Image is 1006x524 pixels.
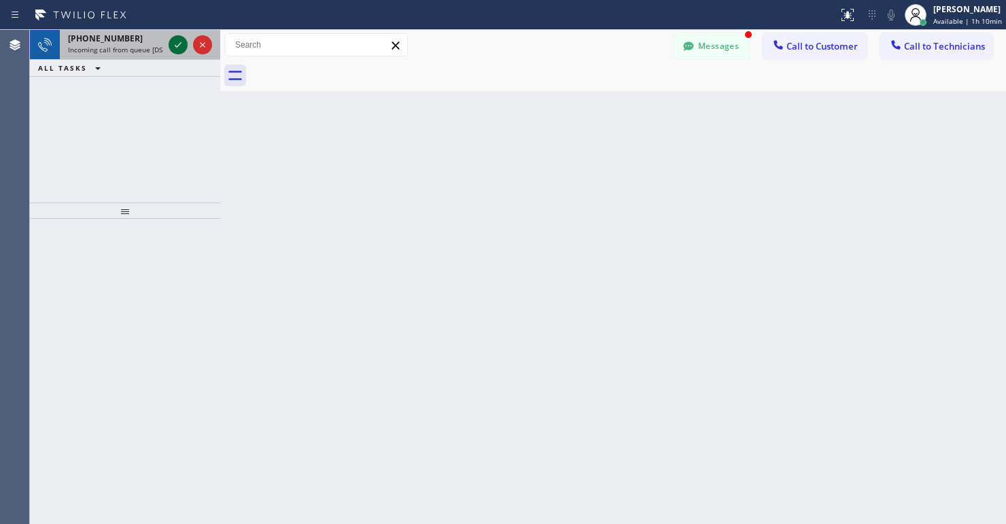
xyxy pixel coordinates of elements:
[68,45,172,54] span: Incoming call from queue [DSRs]
[193,35,212,54] button: Reject
[225,34,407,56] input: Search
[763,33,867,59] button: Call to Customer
[68,33,143,44] span: [PHONE_NUMBER]
[904,40,985,52] span: Call to Technicians
[933,16,1002,26] span: Available | 1h 10min
[882,5,901,24] button: Mute
[169,35,188,54] button: Accept
[38,63,87,73] span: ALL TASKS
[30,60,114,76] button: ALL TASKS
[786,40,858,52] span: Call to Customer
[674,33,749,59] button: Messages
[933,3,1002,15] div: [PERSON_NAME]
[880,33,992,59] button: Call to Technicians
